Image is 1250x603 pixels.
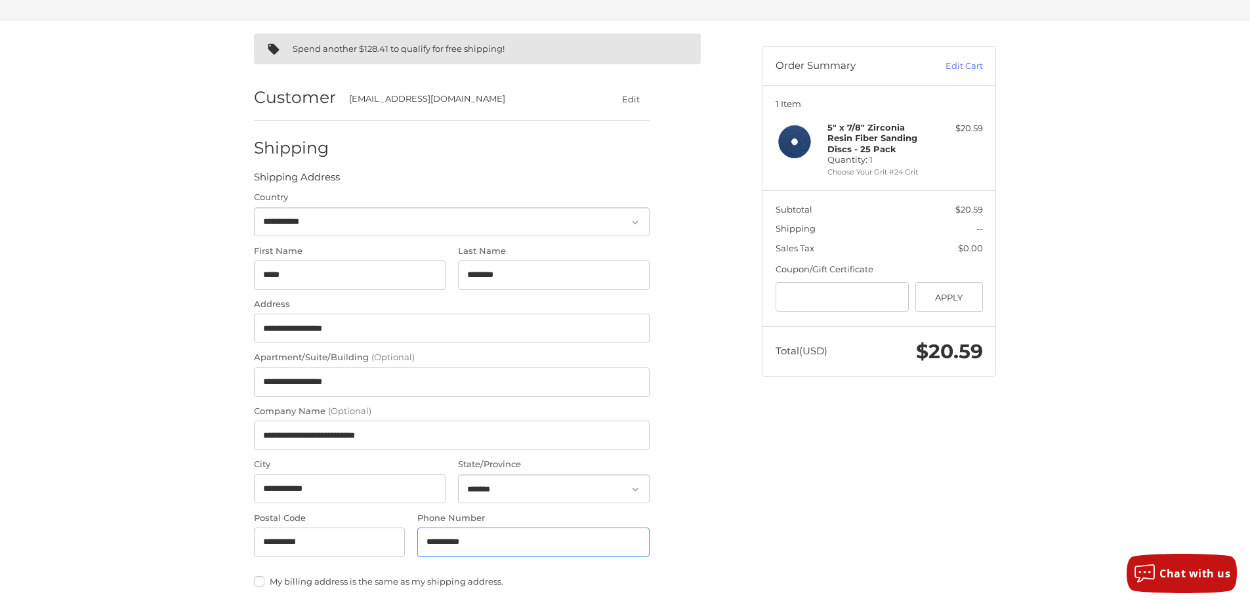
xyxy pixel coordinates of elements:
[254,576,650,587] label: My billing address is the same as my shipping address.
[612,89,650,108] button: Edit
[254,138,331,158] h2: Shipping
[328,405,371,416] small: (Optional)
[458,245,650,258] label: Last Name
[293,43,505,54] span: Spend another $128.41 to qualify for free shipping!
[955,204,983,215] span: $20.59
[349,93,587,106] div: [EMAIL_ADDRESS][DOMAIN_NAME]
[1159,566,1230,581] span: Chat with us
[976,223,983,234] span: --
[254,351,650,364] label: Apartment/Suite/Building
[371,352,415,362] small: (Optional)
[776,344,827,357] span: Total (USD)
[776,204,812,215] span: Subtotal
[917,60,983,73] a: Edit Cart
[254,87,336,108] h2: Customer
[915,282,983,312] button: Apply
[776,98,983,109] h3: 1 Item
[827,167,928,178] li: Choose Your Grit #24 Grit
[254,170,340,191] legend: Shipping Address
[254,245,446,258] label: First Name
[417,512,650,525] label: Phone Number
[776,263,983,276] div: Coupon/Gift Certificate
[254,405,650,418] label: Company Name
[916,339,983,364] span: $20.59
[958,243,983,253] span: $0.00
[254,298,650,311] label: Address
[776,60,917,73] h3: Order Summary
[254,191,650,204] label: Country
[776,282,909,312] input: Gift Certificate or Coupon Code
[931,122,983,135] div: $20.59
[1127,554,1237,593] button: Chat with us
[776,243,814,253] span: Sales Tax
[254,458,446,471] label: City
[458,458,650,471] label: State/Province
[827,122,917,154] strong: 5" x 7/8" Zirconia Resin Fiber Sanding Discs - 25 Pack
[827,122,928,165] h4: Quantity: 1
[254,512,405,525] label: Postal Code
[776,223,816,234] span: Shipping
